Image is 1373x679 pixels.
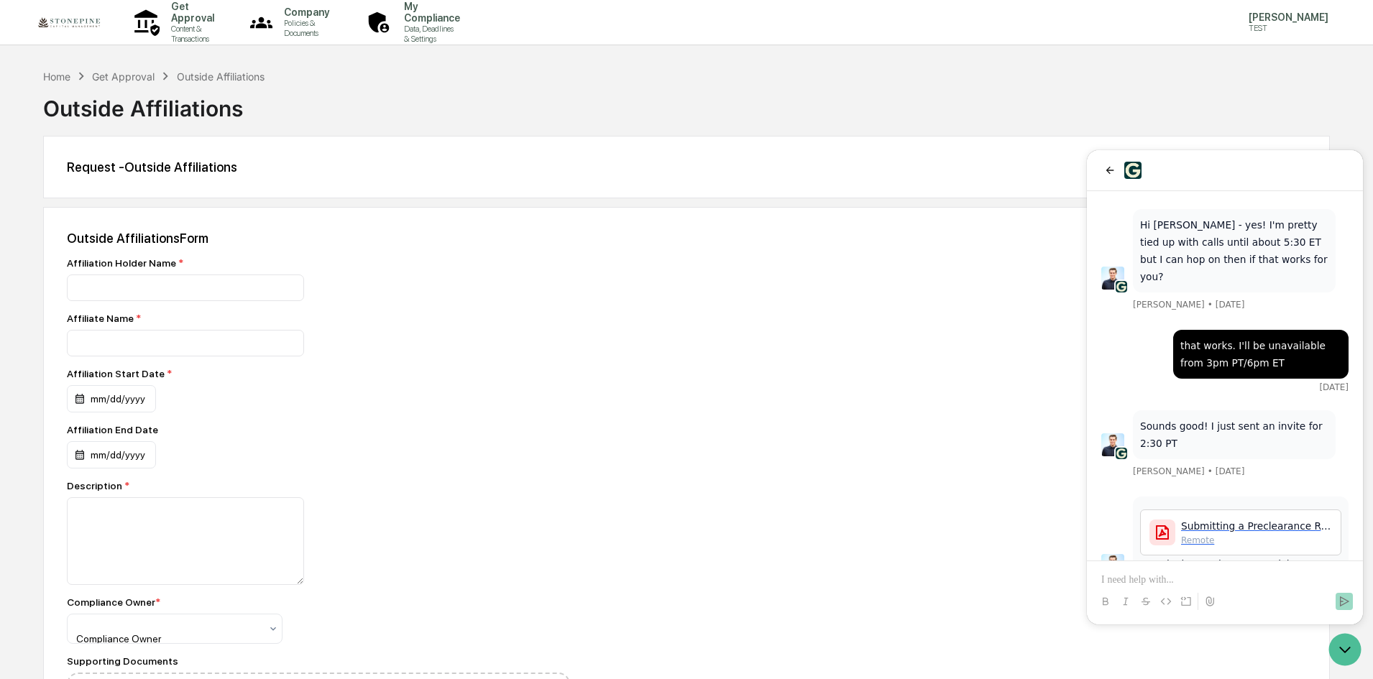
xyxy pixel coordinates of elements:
p: Content & Transactions [160,24,221,44]
div: mm/dd/yyyy [67,385,156,412]
div: Affiliation End Date [67,424,283,435]
p: My Compliance [392,1,467,24]
div: Outside Affiliations Form [67,231,1306,246]
div: mm/dd/yyyy [67,441,156,468]
div: Affiliation Start Date [67,368,283,379]
div: Affiliate Name [67,313,570,324]
p: Get Approval [160,1,221,24]
iframe: Open customer support [1327,632,1366,670]
div: Compliance Owner [76,633,211,645]
img: logo [35,14,104,31]
p: [PERSON_NAME] [1237,11,1336,23]
div: Compliance Owner [67,596,160,608]
div: Outside Affiliations [43,84,1330,121]
p: TEST [1237,23,1336,33]
p: Company [272,6,336,18]
div: Affiliation Holder Name [67,257,570,269]
p: Policies & Documents [272,18,336,38]
div: Description [67,480,570,491]
div: Get Approval [92,70,155,83]
div: Request - Outside Affiliations [67,160,1306,175]
div: Supporting Documents [67,655,570,667]
div: Home [43,70,70,83]
iframe: Customer support window [1087,150,1363,624]
p: Data, Deadlines & Settings [392,24,467,44]
div: Outside Affiliations [177,70,265,83]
